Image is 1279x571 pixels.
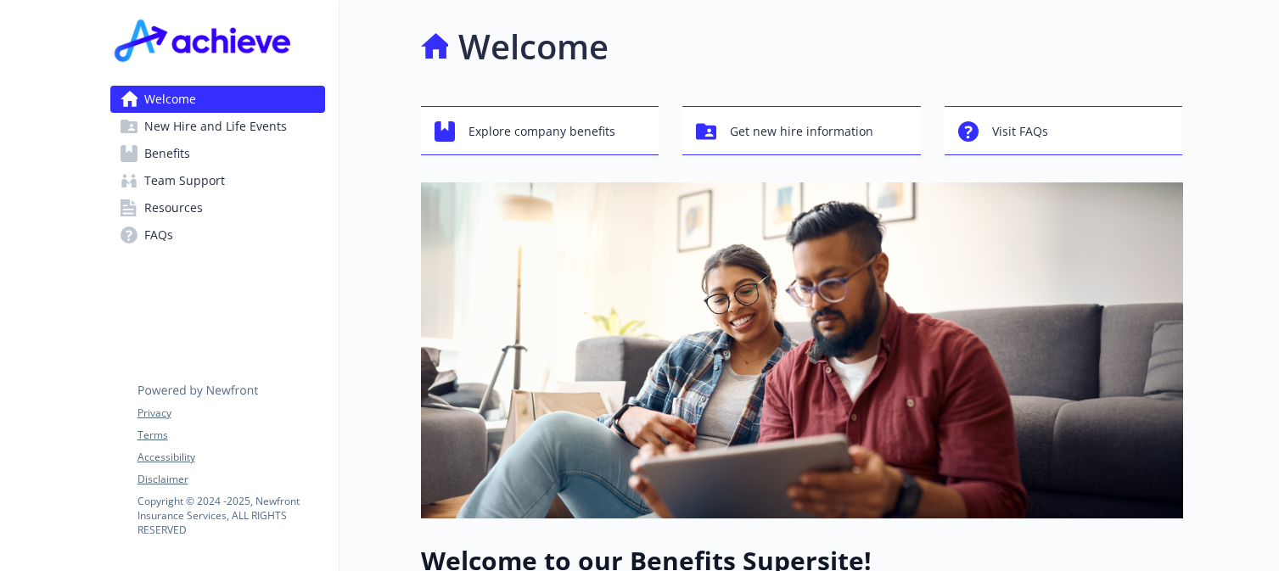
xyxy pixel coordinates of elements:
button: Get new hire information [682,106,921,155]
p: Copyright © 2024 - 2025 , Newfront Insurance Services, ALL RIGHTS RESERVED [137,494,324,537]
a: Team Support [110,167,325,194]
span: New Hire and Life Events [144,113,287,140]
span: Visit FAQs [992,115,1048,148]
img: overview page banner [421,182,1183,518]
a: Accessibility [137,450,324,465]
button: Visit FAQs [945,106,1183,155]
a: Welcome [110,86,325,113]
a: Terms [137,428,324,443]
a: Privacy [137,406,324,421]
a: Benefits [110,140,325,167]
span: Resources [144,194,203,221]
span: Get new hire information [730,115,873,148]
span: Team Support [144,167,225,194]
a: FAQs [110,221,325,249]
span: FAQs [144,221,173,249]
a: Resources [110,194,325,221]
h1: Welcome [458,21,609,72]
a: New Hire and Life Events [110,113,325,140]
button: Explore company benefits [421,106,659,155]
span: Benefits [144,140,190,167]
a: Disclaimer [137,472,324,487]
span: Welcome [144,86,196,113]
span: Explore company benefits [468,115,615,148]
